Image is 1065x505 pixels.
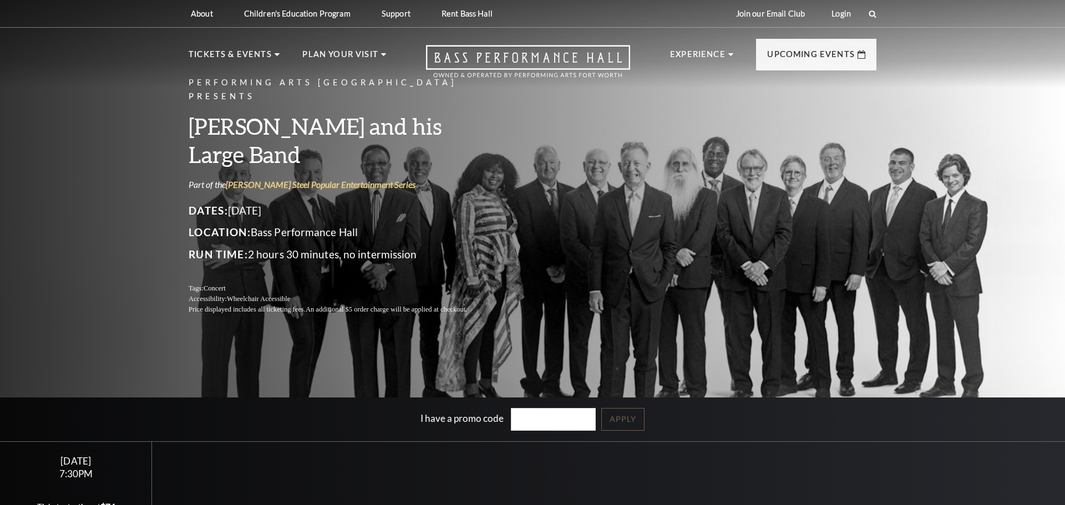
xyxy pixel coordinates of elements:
[670,48,726,68] p: Experience
[189,226,251,238] span: Location:
[442,9,493,18] p: Rent Bass Hall
[382,9,410,18] p: Support
[302,48,378,68] p: Plan Your Visit
[189,112,494,169] h3: [PERSON_NAME] and his Large Band
[189,178,494,191] p: Part of the
[189,248,248,261] span: Run Time:
[189,76,494,104] p: Performing Arts [GEOGRAPHIC_DATA] Presents
[189,204,228,217] span: Dates:
[189,283,494,294] p: Tags:
[189,223,494,241] p: Bass Performance Hall
[226,179,415,190] a: [PERSON_NAME] Steel Popular Entertainment Series
[191,9,213,18] p: About
[204,284,226,292] span: Concert
[306,305,467,313] span: An additional $5 order charge will be applied at checkout.
[767,48,855,68] p: Upcoming Events
[189,246,494,263] p: 2 hours 30 minutes, no intermission
[13,469,139,478] div: 7:30PM
[189,304,494,315] p: Price displayed includes all ticketing fees.
[13,455,139,467] div: [DATE]
[227,295,290,303] span: Wheelchair Accessible
[244,9,351,18] p: Children's Education Program
[189,48,272,68] p: Tickets & Events
[189,294,494,304] p: Accessibility:
[420,412,504,424] label: I have a promo code
[189,202,494,220] p: [DATE]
